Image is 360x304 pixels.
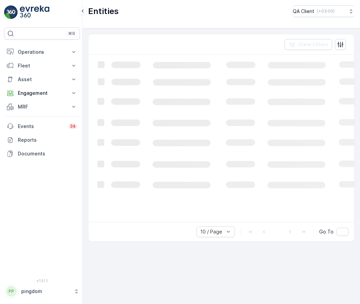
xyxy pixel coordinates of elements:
p: pingdom [21,288,70,295]
button: MRF [4,100,80,114]
button: PPpingdom [4,284,80,299]
p: Documents [18,150,77,157]
p: Operations [18,49,66,55]
button: Asset [4,73,80,86]
p: ⌘B [68,31,75,36]
p: 34 [70,124,76,129]
p: QA Client [293,8,314,15]
p: Clear Filters [298,41,328,48]
a: Documents [4,147,80,161]
button: Fleet [4,59,80,73]
img: logo [4,5,18,19]
p: MRF [18,103,66,110]
p: Events [18,123,64,130]
button: QA Client(+03:00) [293,5,355,17]
span: Go To [319,228,334,235]
p: Asset [18,76,66,83]
a: Events34 [4,119,80,133]
button: Engagement [4,86,80,100]
span: v 1.51.1 [4,279,80,283]
p: Engagement [18,90,66,97]
button: Operations [4,45,80,59]
p: Reports [18,137,77,143]
a: Reports [4,133,80,147]
div: PP [6,286,17,297]
p: ( +03:00 ) [317,9,335,14]
button: Clear Filters [285,39,332,50]
img: logo_light-DOdMpM7g.png [20,5,49,19]
p: Fleet [18,62,66,69]
p: Entities [88,6,119,17]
